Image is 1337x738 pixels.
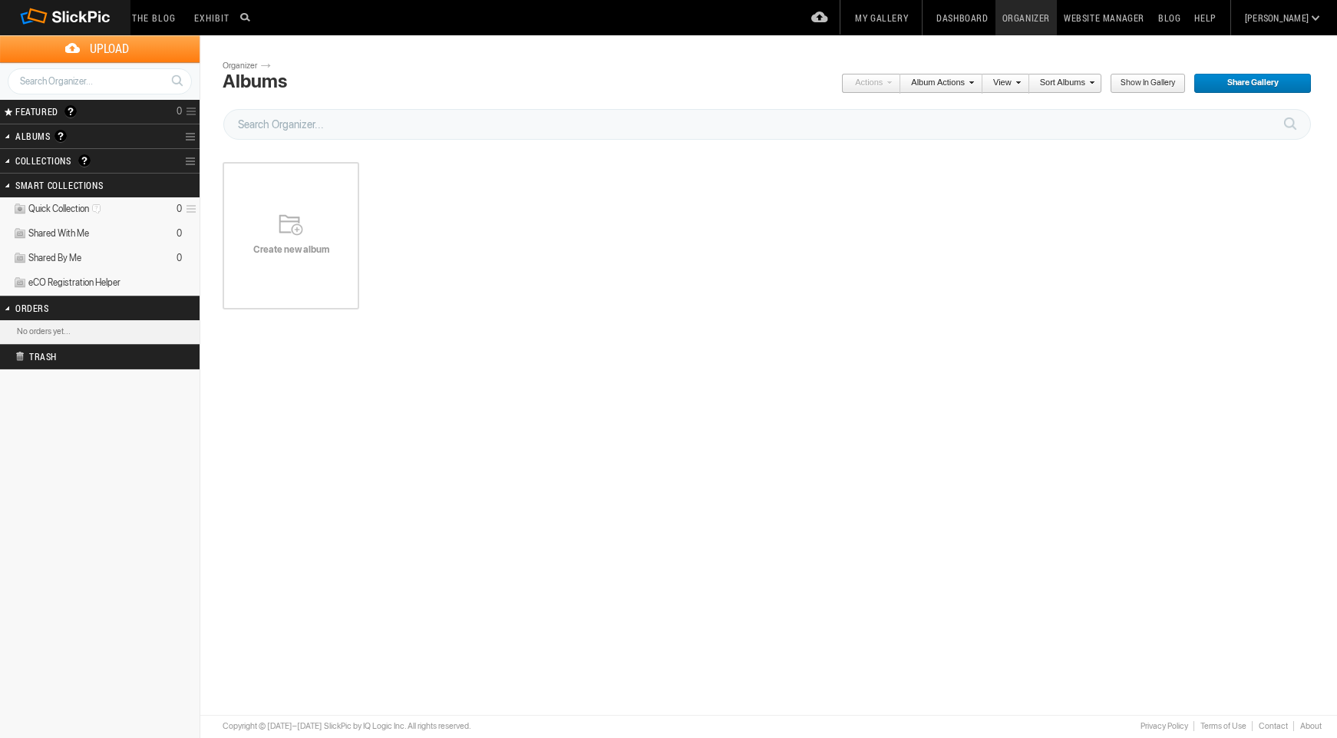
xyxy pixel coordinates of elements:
[28,203,106,215] span: Quick Collection
[13,227,27,240] img: ico_album_coll.png
[1110,74,1175,94] span: Show in Gallery
[17,326,71,336] b: No orders yet...
[15,345,158,368] h2: Trash
[13,252,27,265] img: ico_album_coll.png
[1193,74,1301,94] span: Share Gallery
[163,68,191,94] a: Search
[11,105,58,117] span: FEATURED
[15,149,144,172] h2: Collections
[900,74,974,94] a: Album Actions
[8,68,192,94] input: Search Organizer...
[223,243,359,256] span: Create new album
[982,74,1021,94] a: View
[15,296,144,319] h2: Orders
[223,720,471,733] div: Copyright © [DATE]–[DATE] SlickPic by IQ Logic Inc. All rights reserved.
[841,74,892,94] a: Actions
[1193,721,1252,731] a: Terms of Use
[15,124,144,148] h2: Albums
[1110,74,1186,94] a: Show in Gallery
[13,203,27,216] img: ico_album_quick.png
[223,71,287,92] div: Albums
[1293,721,1322,731] a: About
[1134,721,1193,731] a: Privacy Policy
[18,35,200,62] span: Upload
[238,8,256,26] input: Search photos on SlickPic...
[185,151,200,172] a: Collection Options
[28,252,81,264] span: Shared By Me
[1252,721,1293,731] a: Contact
[13,276,27,290] img: ico_album_coll.png
[1029,74,1094,94] a: Sort Albums
[15,174,144,197] h2: Smart Collections
[28,227,89,240] span: Shared With Me
[28,276,120,289] span: eCO Registration Helper
[223,109,1311,140] input: Search Organizer...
